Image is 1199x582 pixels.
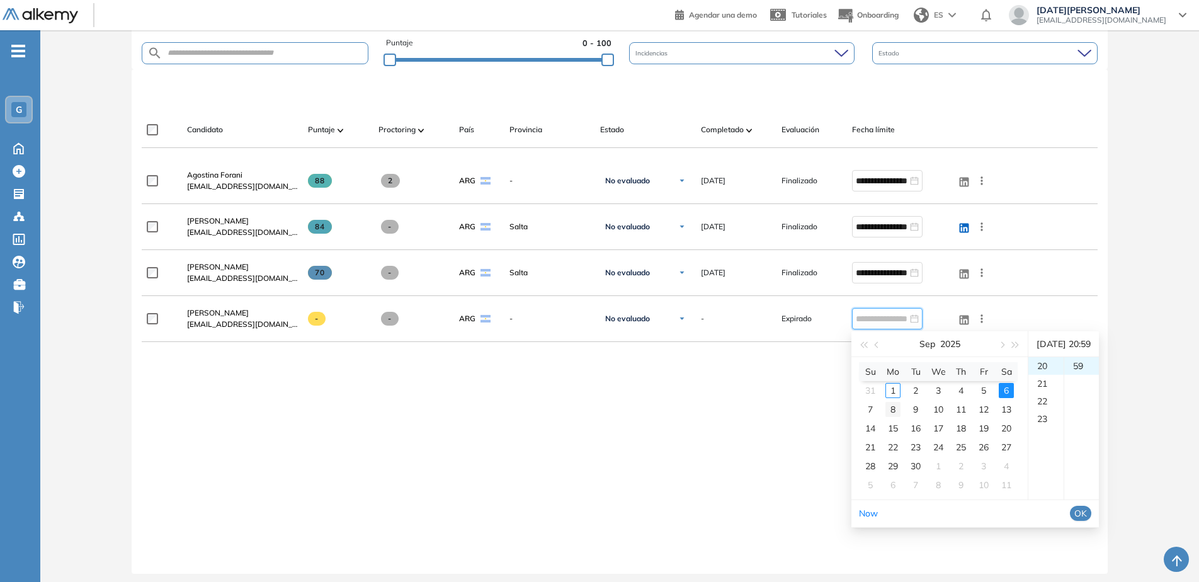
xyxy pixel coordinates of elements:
[859,508,878,519] a: Now
[885,459,901,474] div: 29
[908,459,923,474] div: 30
[972,476,995,494] td: 2025-10-10
[781,221,817,232] span: Finalizado
[950,457,972,476] td: 2025-10-02
[976,383,991,398] div: 5
[999,440,1014,455] div: 27
[953,440,969,455] div: 25
[972,381,995,400] td: 2025-09-05
[1070,506,1091,521] button: OK
[885,421,901,436] div: 15
[1028,357,1064,375] div: 20
[781,124,819,135] span: Evaluación
[605,314,650,324] span: No evaluado
[863,459,878,474] div: 28
[837,2,899,29] button: Onboarding
[187,307,298,319] a: [PERSON_NAME]
[781,175,817,186] span: Finalizado
[976,440,991,455] div: 26
[931,402,946,417] div: 10
[852,124,895,135] span: Fecha límite
[863,421,878,436] div: 14
[995,381,1018,400] td: 2025-09-06
[308,124,335,135] span: Puntaje
[859,438,882,457] td: 2025-09-21
[908,477,923,493] div: 7
[459,221,475,232] span: ARG
[16,105,22,115] span: G
[678,315,686,322] img: Ícono de flecha
[995,457,1018,476] td: 2025-10-04
[931,421,946,436] div: 17
[976,477,991,493] div: 10
[675,6,757,21] a: Agendar una demo
[927,457,950,476] td: 2025-10-01
[908,383,923,398] div: 2
[904,457,927,476] td: 2025-09-30
[1033,331,1094,357] div: [DATE] 20:59
[480,315,491,322] img: ARG
[459,313,475,324] span: ARG
[859,476,882,494] td: 2025-10-05
[950,400,972,419] td: 2025-09-11
[878,48,902,58] span: Estado
[908,440,923,455] div: 23
[927,381,950,400] td: 2025-09-03
[882,457,904,476] td: 2025-09-29
[927,438,950,457] td: 2025-09-24
[509,313,590,324] span: -
[999,402,1014,417] div: 13
[972,400,995,419] td: 2025-09-12
[904,381,927,400] td: 2025-09-02
[948,13,956,18] img: arrow
[701,124,744,135] span: Completado
[857,10,899,20] span: Onboarding
[480,269,491,277] img: ARG
[885,383,901,398] div: 1
[701,175,725,186] span: [DATE]
[863,477,878,493] div: 5
[187,216,249,225] span: [PERSON_NAME]
[381,266,399,280] span: -
[187,273,298,284] span: [EMAIL_ADDRESS][DOMAIN_NAME]
[1028,375,1064,392] div: 21
[999,459,1014,474] div: 4
[953,459,969,474] div: 2
[701,221,725,232] span: [DATE]
[976,421,991,436] div: 19
[950,476,972,494] td: 2025-10-09
[950,419,972,438] td: 2025-09-18
[3,8,78,24] img: Logo
[940,331,960,357] button: 2025
[972,438,995,457] td: 2025-09-26
[904,438,927,457] td: 2025-09-23
[934,9,943,21] span: ES
[386,37,413,49] span: Puntaje
[509,221,590,232] span: Salta
[187,308,249,317] span: [PERSON_NAME]
[635,48,670,58] span: Incidencias
[882,381,904,400] td: 2025-09-01
[882,419,904,438] td: 2025-09-15
[953,477,969,493] div: 9
[1028,392,1064,410] div: 22
[459,124,474,135] span: País
[689,10,757,20] span: Agendar una demo
[908,402,923,417] div: 9
[792,10,827,20] span: Tutoriales
[480,223,491,231] img: ARG
[701,313,704,324] span: -
[381,312,399,326] span: -
[187,262,249,271] span: [PERSON_NAME]
[187,319,298,330] span: [EMAIL_ADDRESS][DOMAIN_NAME]
[11,50,25,52] i: -
[187,261,298,273] a: [PERSON_NAME]
[459,267,475,278] span: ARG
[999,383,1014,398] div: 6
[904,400,927,419] td: 2025-09-09
[378,124,416,135] span: Proctoring
[863,402,878,417] div: 7
[953,402,969,417] div: 11
[147,45,162,61] img: SEARCH_ALT
[338,128,344,132] img: [missing "en.ARROW_ALT" translation]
